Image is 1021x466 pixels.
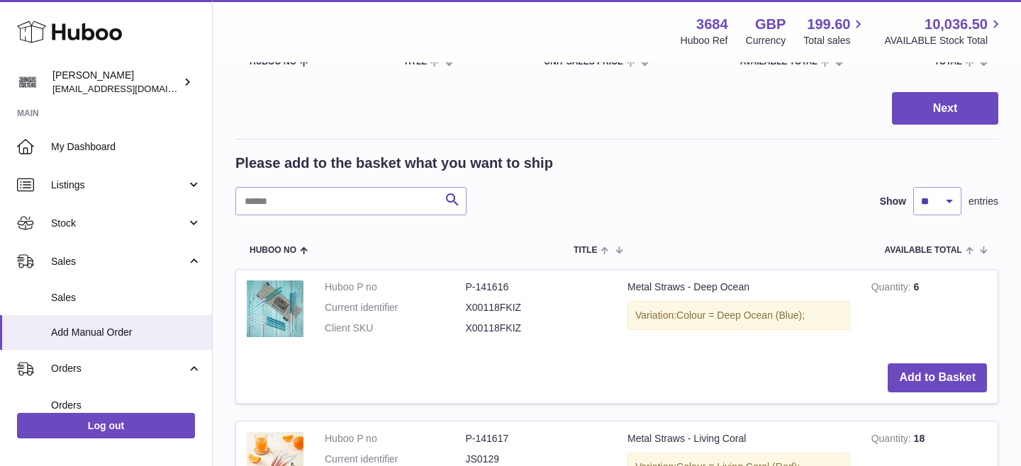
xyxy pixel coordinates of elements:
img: Metal Straws - Deep Ocean [247,280,303,337]
span: AVAILABLE Total [885,246,962,255]
span: Add Manual Order [51,326,201,339]
dt: Huboo P no [325,280,466,294]
button: Add to Basket [888,363,987,392]
span: Stock [51,217,186,230]
button: Next [892,92,998,125]
label: Show [880,195,906,208]
span: 199.60 [807,15,850,34]
span: AVAILABLE Total [740,57,818,67]
div: Huboo Ref [681,34,728,47]
span: 10,036.50 [925,15,988,34]
td: 6 [861,270,998,353]
span: Title [574,246,597,255]
strong: Quantity [871,281,914,296]
div: Currency [746,34,786,47]
span: Sales [51,291,201,305]
span: Orders [51,399,201,412]
a: 199.60 Total sales [803,15,866,47]
span: entries [969,195,998,208]
dt: Current identifier [325,453,466,466]
strong: 3684 [696,15,728,34]
dd: JS0129 [466,453,607,466]
a: 10,036.50 AVAILABLE Stock Total [884,15,1004,47]
div: [PERSON_NAME] [52,69,180,96]
a: Log out [17,413,195,438]
img: theinternationalventure@gmail.com [17,72,38,93]
td: Metal Straws - Deep Ocean [617,270,861,353]
span: Unit Sales Price [544,57,623,67]
span: Total sales [803,34,866,47]
span: Sales [51,255,186,268]
dd: P-141616 [466,280,607,294]
span: AVAILABLE Stock Total [884,34,1004,47]
span: Orders [51,362,186,375]
span: My Dashboard [51,140,201,154]
dd: P-141617 [466,432,607,445]
span: [EMAIL_ADDRESS][DOMAIN_NAME] [52,83,208,94]
span: Total [934,57,962,67]
span: Listings [51,178,186,192]
dt: Client SKU [325,322,466,335]
div: Variation: [627,301,850,330]
strong: GBP [755,15,786,34]
dt: Huboo P no [325,432,466,445]
dd: X00118FKIZ [466,301,607,314]
strong: Quantity [871,433,914,448]
span: Colour = Deep Ocean (Blue); [676,309,805,321]
dt: Current identifier [325,301,466,314]
dd: X00118FKIZ [466,322,607,335]
span: Huboo no [250,246,296,255]
span: Title [403,57,427,67]
h2: Please add to the basket what you want to ship [235,154,553,173]
span: Huboo no [250,57,296,67]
